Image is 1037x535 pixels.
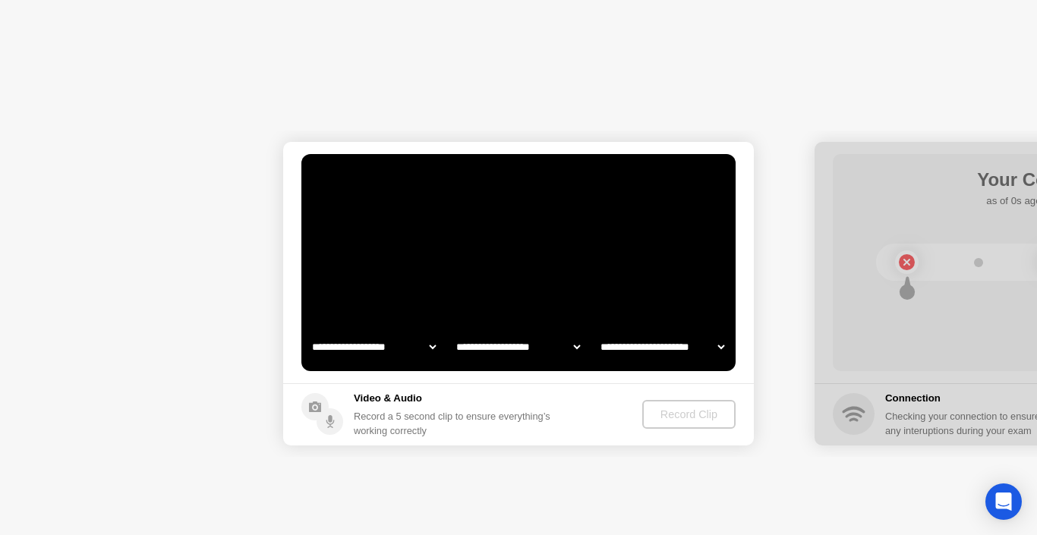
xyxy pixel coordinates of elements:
[642,400,736,429] button: Record Clip
[597,332,727,362] select: Available microphones
[354,391,556,406] h5: Video & Audio
[648,408,730,420] div: Record Clip
[309,332,439,362] select: Available cameras
[354,409,556,438] div: Record a 5 second clip to ensure everything’s working correctly
[453,332,583,362] select: Available speakers
[985,483,1022,520] div: Open Intercom Messenger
